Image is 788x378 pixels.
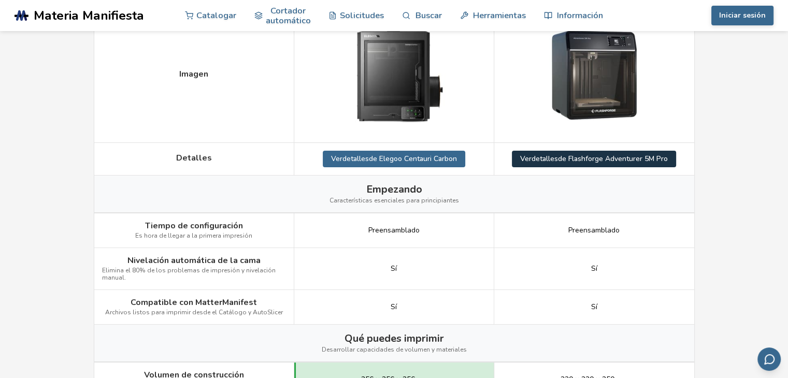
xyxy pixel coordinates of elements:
img: Elegoo Centauri Carbon [342,15,446,134]
font: Iniciar sesión [719,10,766,20]
font: Sí [391,264,397,273]
font: Desarrollar capacidades de volumen y materiales [322,345,467,354]
font: Ver [520,154,532,164]
font: Archivos listos para imprimir desde el Catálogo y AutoSlicer [105,308,283,316]
font: Es hora de llegar a la primera impresión [135,231,252,240]
font: de Flashforge Adventurer 5M Pro [558,154,668,164]
font: Sí [591,264,597,273]
a: Verdetallesde Elegoo Centauri Carbon [323,151,465,167]
font: Solicitudes [340,9,384,21]
button: Iniciar sesión [711,6,773,25]
font: Materia Manifiesta [34,7,144,24]
font: Empezando [366,182,422,196]
font: Características esenciales para principiantes [329,196,459,205]
font: Tiempo de configuración [145,220,243,231]
font: Detalles [176,152,212,164]
font: Buscar [416,9,442,21]
font: Preensamblado [368,225,420,235]
font: Información [557,9,603,21]
img: Flashforge Adventurer 5M Pro [542,23,646,127]
font: Catalogar [196,9,236,21]
font: Sí [391,302,397,312]
button: Enviar comentarios por correo electrónico [757,347,781,371]
font: Elimina el 80% de los problemas de impresión y nivelación manual. [102,266,276,282]
font: Ver [331,154,342,164]
font: detalles [342,154,369,164]
font: Sí [591,302,597,312]
font: Preensamblado [568,225,620,235]
font: Imagen [179,68,208,80]
font: de Elegoo Centauri Carbon [369,154,457,164]
font: Herramientas [473,9,526,21]
a: Verdetallesde Flashforge Adventurer 5M Pro [512,151,676,167]
font: Nivelación automática de la cama [127,255,261,266]
font: Compatible con MatterManifest [131,297,257,308]
font: Cortador automático [265,5,310,26]
font: detalles [532,154,558,164]
font: Qué puedes imprimir [345,331,444,345]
